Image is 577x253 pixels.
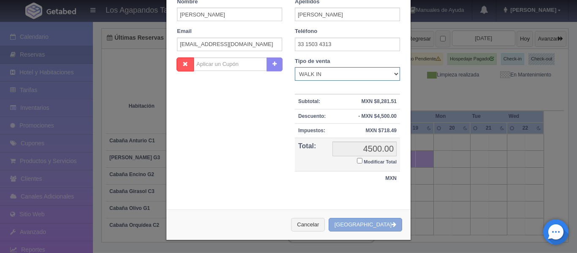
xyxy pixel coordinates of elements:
label: Email [177,27,192,35]
strong: - MXN $4,500.00 [358,113,397,119]
label: Tipo de venta [295,57,330,65]
label: Teléfono [295,27,317,35]
th: Subtotal: [295,94,329,109]
button: [GEOGRAPHIC_DATA] [329,218,402,232]
input: Aplicar un Cupón [193,57,267,71]
input: Modificar Total [357,158,362,163]
button: Cancelar [291,218,325,232]
th: Impuestos: [295,123,329,138]
th: Total: [295,138,329,171]
strong: MXN [385,175,397,181]
small: Modificar Total [364,159,397,164]
th: Descuento: [295,109,329,123]
strong: MXN $718.49 [366,128,397,133]
strong: MXN $8,281.51 [362,98,397,104]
